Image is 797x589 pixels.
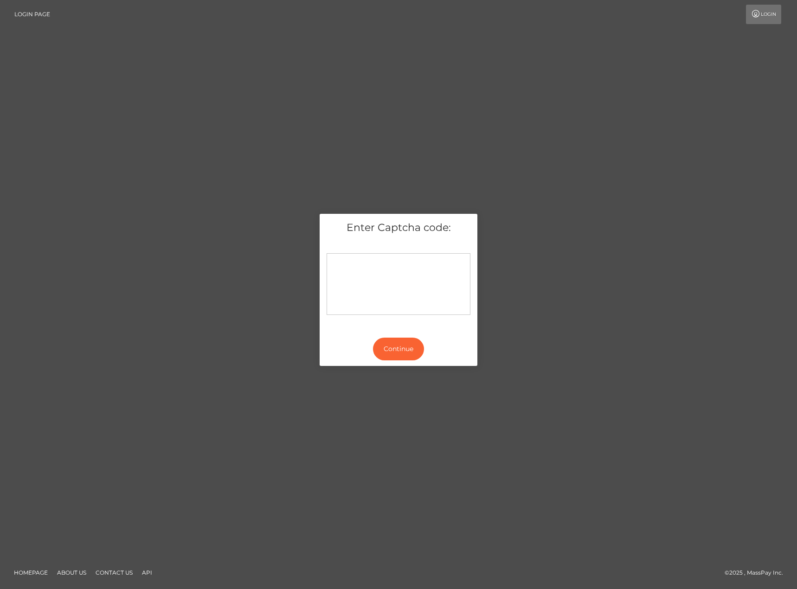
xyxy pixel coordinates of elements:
a: Login [746,5,781,24]
a: Login Page [14,5,50,24]
h5: Enter Captcha code: [327,221,470,235]
div: © 2025 , MassPay Inc. [725,568,790,578]
a: About Us [53,565,90,580]
div: Captcha widget loading... [327,253,470,315]
button: Continue [373,338,424,360]
a: API [138,565,156,580]
a: Contact Us [92,565,136,580]
a: Homepage [10,565,51,580]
